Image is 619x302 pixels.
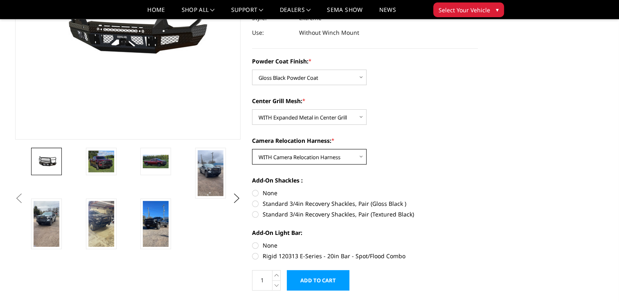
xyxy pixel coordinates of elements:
[252,97,478,105] label: Center Grill Mesh:
[230,192,243,205] button: Next
[252,136,478,145] label: Camera Relocation Harness:
[252,228,478,237] label: Add-On Light Bar:
[433,2,504,17] button: Select Your Vehicle
[143,201,169,247] img: 2024-2025 Chevrolet 2500-3500 - FT Series - Extreme Front Bumper
[252,25,293,40] dt: Use:
[143,155,169,169] img: 2024-2025 Chevrolet 2500-3500 - FT Series - Extreme Front Bumper
[252,241,478,250] label: None
[252,210,478,219] label: Standard 3/4in Recovery Shackles, Pair (Textured Black)
[88,201,114,247] img: 2024-2025 Chevrolet 2500-3500 - FT Series - Extreme Front Bumper
[252,189,478,197] label: None
[34,201,59,247] img: 2024-2025 Chevrolet 2500-3500 - FT Series - Extreme Front Bumper
[496,5,499,14] span: ▾
[182,7,215,19] a: shop all
[379,7,396,19] a: News
[252,199,478,208] label: Standard 3/4in Recovery Shackles, Pair (Gloss Black )
[198,150,223,196] img: 2024-2025 Chevrolet 2500-3500 - FT Series - Extreme Front Bumper
[88,151,114,173] img: 2024-2025 Chevrolet 2500-3500 - FT Series - Extreme Front Bumper
[287,270,349,291] input: Add to Cart
[280,7,311,19] a: Dealers
[147,7,165,19] a: Home
[34,156,59,167] img: 2024-2025 Chevrolet 2500-3500 - FT Series - Extreme Front Bumper
[231,7,263,19] a: Support
[299,25,359,40] dd: Without Winch Mount
[252,57,478,65] label: Powder Coat Finish:
[439,6,490,14] span: Select Your Vehicle
[252,176,478,185] label: Add-On Shackles :
[252,252,478,260] label: Rigid 120313 E-Series - 20in Bar - Spot/Flood Combo
[13,192,25,205] button: Previous
[327,7,362,19] a: SEMA Show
